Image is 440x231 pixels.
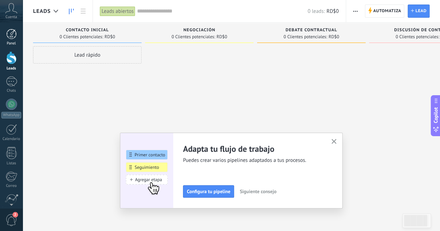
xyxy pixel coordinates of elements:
span: Copilot [432,107,439,123]
span: 0 leads: [307,8,325,15]
span: 0 Clientes potenciales: [283,35,327,39]
span: RD$0 [216,35,227,39]
a: Lead [408,5,430,18]
div: Negociación [149,28,250,34]
a: Automatiza [365,5,405,18]
span: RD$0 [104,35,115,39]
div: Leads [1,66,22,71]
div: Leads abiertos [100,6,135,16]
span: 0 Clientes potenciales: [395,35,439,39]
span: Configura tu pipeline [187,189,230,194]
span: RD$0 [328,35,339,39]
div: WhatsApp [1,112,21,118]
span: Siguiente consejo [240,189,276,194]
span: Cuenta [6,15,17,19]
div: Contacto inicial [37,28,138,34]
span: 0 Clientes potenciales: [59,35,103,39]
span: Lead [415,5,426,17]
a: Leads [65,5,77,18]
button: Más [350,5,360,18]
div: Chats [1,89,22,93]
div: Lead rápido [33,46,142,64]
span: 0 Clientes potenciales: [171,35,215,39]
div: Listas [1,161,22,166]
button: Siguiente consejo [237,186,279,197]
span: Negociación [183,28,215,33]
button: Configura tu pipeline [183,185,234,198]
div: Debate contractual [261,28,362,34]
span: Debate contractual [286,28,337,33]
span: Leads [33,8,51,15]
span: Puedes crear varios pipelines adaptados a tus procesos. [183,157,323,164]
span: Contacto inicial [66,28,109,33]
a: Lista [77,5,89,18]
div: Panel [1,41,22,46]
span: Automatiza [373,5,401,17]
div: Correo [1,184,22,188]
span: RD$0 [327,8,339,15]
span: 2 [13,212,18,217]
h2: Adapta tu flujo de trabajo [183,143,323,154]
div: Calendario [1,137,22,141]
